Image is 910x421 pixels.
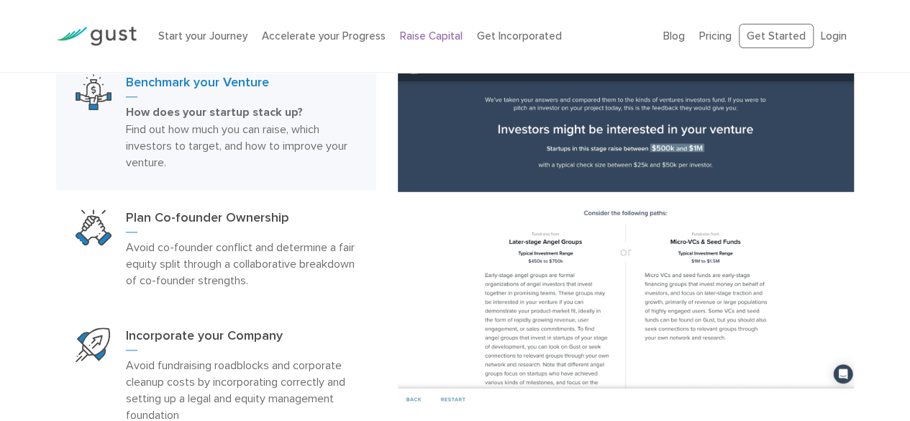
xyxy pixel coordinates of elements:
a: Benchmark Your VentureBenchmark your VentureHow does your startup stack up? Find out how much you... [56,55,376,190]
a: Accelerate your Progress [262,30,386,42]
h3: Benchmark your Venture [126,74,356,97]
a: Get Started [739,24,814,49]
img: Plan Co Founder Ownership [76,209,112,245]
p: Avoid co-founder conflict and determine a fair equity split through a collaborative breakdown of ... [126,239,356,289]
a: Raise Capital [400,30,463,42]
img: Benchmark your Venture [398,60,854,410]
a: Pricing [699,30,732,42]
a: Plan Co Founder OwnershipPlan Co-founder OwnershipAvoid co-founder conflict and determine a fair ... [56,190,376,308]
span: Find out how much you can raise, which investors to target, and how to improve your venture. [126,122,347,169]
img: Gust Logo [56,27,137,46]
img: Benchmark Your Venture [76,74,112,110]
a: Login [821,30,847,42]
strong: How does your startup stack up? [126,105,303,119]
a: Blog [663,30,685,42]
h3: Incorporate your Company [126,327,356,350]
h3: Plan Co-founder Ownership [126,209,356,232]
img: Start Your Company [76,327,110,362]
a: Get Incorporated [477,30,562,42]
a: Start your Journey [158,30,247,42]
